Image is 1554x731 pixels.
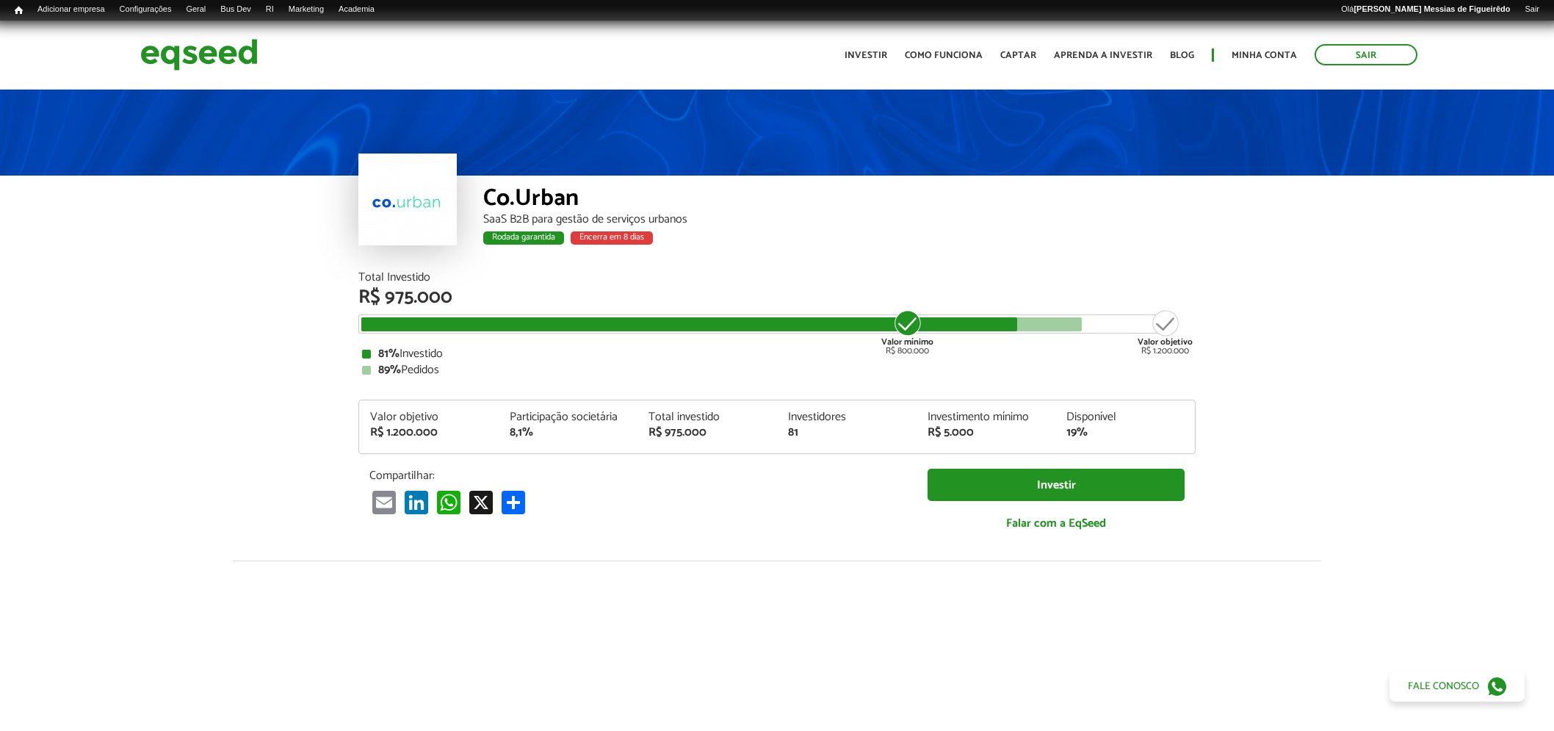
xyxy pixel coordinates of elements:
[1354,4,1510,13] strong: [PERSON_NAME] Messias de Figueirêdo
[928,411,1045,423] div: Investimento mínimo
[112,4,179,15] a: Configurações
[369,469,906,483] p: Compartilhar:
[483,214,1196,226] div: SaaS B2B para gestão de serviços urbanos
[434,490,463,514] a: WhatsApp
[362,364,1192,376] div: Pedidos
[928,469,1185,502] a: Investir
[370,427,488,439] div: R$ 1.200.000
[370,411,488,423] div: Valor objetivo
[1054,51,1152,60] a: Aprenda a investir
[483,231,564,245] div: Rodada garantida
[1000,51,1036,60] a: Captar
[213,4,259,15] a: Bus Dev
[571,231,653,245] div: Encerra em 8 dias
[845,51,887,60] a: Investir
[378,360,401,380] strong: 89%
[15,5,23,15] span: Início
[30,4,112,15] a: Adicionar empresa
[499,490,528,514] a: Share
[358,288,1196,307] div: R$ 975.000
[1315,44,1417,65] a: Sair
[648,427,766,439] div: R$ 975.000
[178,4,213,15] a: Geral
[648,411,766,423] div: Total investido
[369,490,399,514] a: Email
[378,344,400,364] strong: 81%
[483,187,1196,214] div: Co.Urban
[466,490,496,514] a: X
[510,411,627,423] div: Participação societária
[928,508,1185,539] a: Falar com a EqSeed
[905,51,983,60] a: Como funciona
[1389,671,1525,702] a: Fale conosco
[788,411,906,423] div: Investidores
[1517,4,1547,15] a: Sair
[140,35,258,74] img: EqSeed
[881,335,933,349] strong: Valor mínimo
[1170,51,1194,60] a: Blog
[1066,411,1184,423] div: Disponível
[1232,51,1297,60] a: Minha conta
[928,427,1045,439] div: R$ 5.000
[362,348,1192,360] div: Investido
[281,4,331,15] a: Marketing
[358,272,1196,284] div: Total Investido
[1138,309,1193,356] div: R$ 1.200.000
[402,490,431,514] a: LinkedIn
[788,427,906,439] div: 81
[510,427,627,439] div: 8,1%
[1138,335,1193,349] strong: Valor objetivo
[880,309,935,356] div: R$ 800.000
[259,4,281,15] a: RI
[1334,4,1517,15] a: Olá[PERSON_NAME] Messias de Figueirêdo
[331,4,382,15] a: Academia
[7,4,30,18] a: Início
[1066,427,1184,439] div: 19%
